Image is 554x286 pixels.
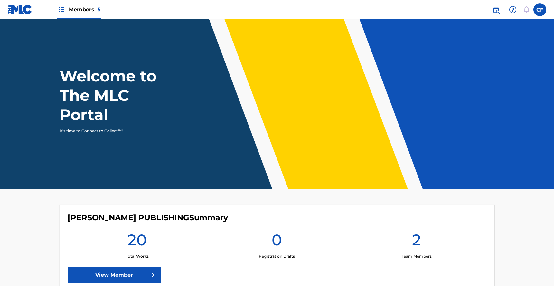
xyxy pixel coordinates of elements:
a: Public Search [490,3,502,16]
span: 5 [98,6,101,13]
img: Top Rightsholders [57,6,65,14]
h1: 20 [127,230,147,253]
div: User Menu [533,3,546,16]
p: It's time to Connect to Collect™! [60,128,171,134]
img: f7272a7cc735f4ea7f67.svg [148,271,156,279]
div: Notifications [523,6,530,13]
p: Registration Drafts [259,253,295,259]
img: MLC Logo [8,5,33,14]
img: help [509,6,517,14]
h1: 2 [412,230,421,253]
a: View Member [68,267,161,283]
span: Members [69,6,101,13]
p: Team Members [402,253,432,259]
h1: Welcome to The MLC Portal [60,66,180,124]
h1: 0 [272,230,282,253]
p: Total Works [126,253,149,259]
h4: GUS MEHRKAM PUBLISHING [68,213,228,223]
img: search [492,6,500,14]
iframe: Chat Widget [522,255,554,286]
div: Help [506,3,519,16]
